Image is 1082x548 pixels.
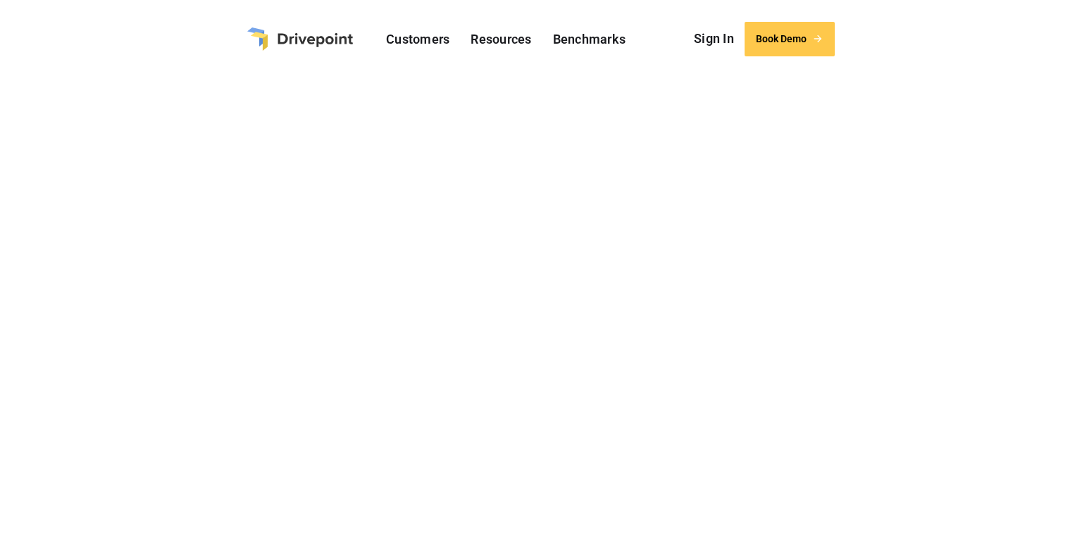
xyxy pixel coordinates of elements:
a: Resources [464,28,538,50]
a: Sign In [687,28,741,49]
div: Book Demo [756,33,807,45]
a: Book Demo [745,22,835,56]
a: Customers [379,28,456,50]
a: Benchmarks [546,28,633,50]
a: home [247,27,353,51]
